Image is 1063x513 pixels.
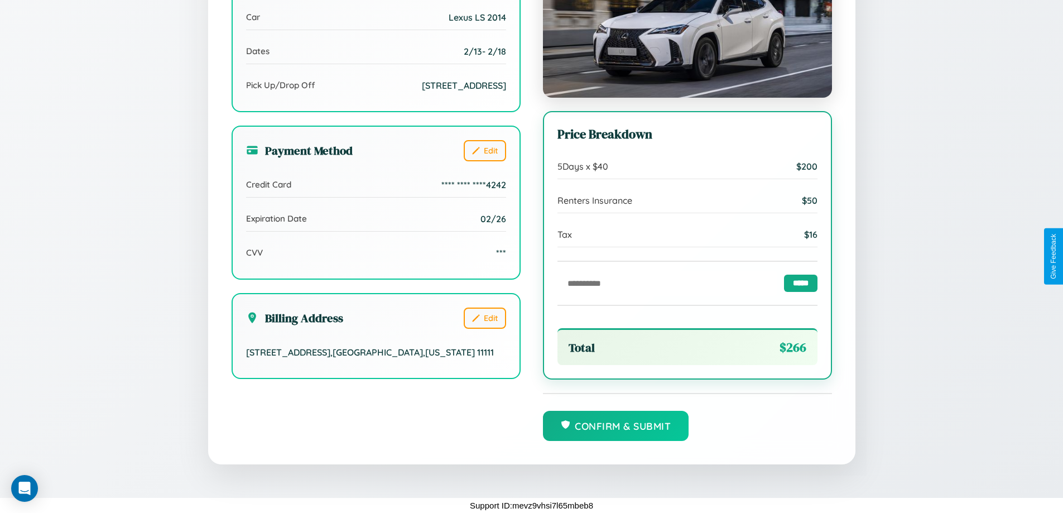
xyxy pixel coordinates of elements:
span: Tax [557,229,572,240]
span: Total [569,339,595,356]
span: $ 16 [804,229,817,240]
span: $ 50 [802,195,817,206]
span: [STREET_ADDRESS] [422,80,506,91]
span: Lexus LS 2014 [449,12,506,23]
button: Confirm & Submit [543,411,689,441]
span: [STREET_ADDRESS] , [GEOGRAPHIC_DATA] , [US_STATE] 11111 [246,347,494,358]
button: Edit [464,140,506,161]
h3: Payment Method [246,142,353,159]
button: Edit [464,308,506,329]
div: Give Feedback [1050,234,1057,279]
span: Pick Up/Drop Off [246,80,315,90]
span: Renters Insurance [557,195,632,206]
span: $ 266 [780,339,806,356]
span: Expiration Date [246,213,307,224]
span: 2 / 13 - 2 / 18 [464,46,506,57]
span: 02/26 [480,213,506,224]
h3: Price Breakdown [557,126,817,143]
span: $ 200 [796,161,817,172]
h3: Billing Address [246,310,343,326]
span: Dates [246,46,270,56]
div: Open Intercom Messenger [11,475,38,502]
p: Support ID: mevz9vhsi7l65mbeb8 [470,498,593,513]
span: Car [246,12,260,22]
span: CVV [246,247,263,258]
span: 5 Days x $ 40 [557,161,608,172]
span: Credit Card [246,179,291,190]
